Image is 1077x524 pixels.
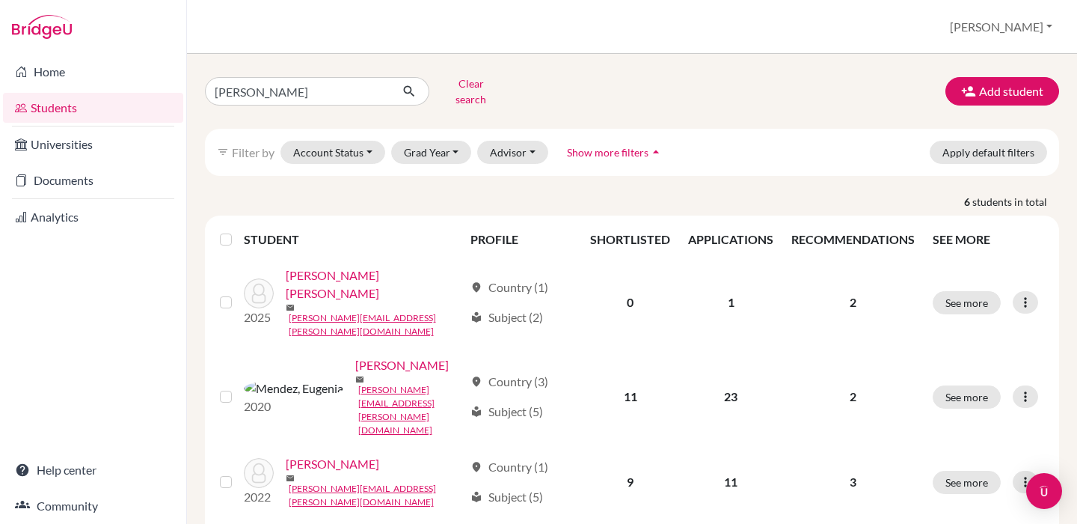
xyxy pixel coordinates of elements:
span: Filter by [232,145,274,159]
div: Subject (2) [470,308,543,326]
th: STUDENT [244,222,462,258]
span: location_on [470,376,482,388]
p: 2020 [244,397,343,415]
a: Documents [3,165,183,195]
p: 2 [791,293,915,311]
a: [PERSON_NAME] [286,455,379,473]
a: [PERSON_NAME][EMAIL_ADDRESS][PERSON_NAME][DOMAIN_NAME] [289,311,464,338]
button: Apply default filters [930,141,1047,164]
button: [PERSON_NAME] [943,13,1059,41]
th: PROFILE [461,222,581,258]
span: local_library [470,311,482,323]
a: Analytics [3,202,183,232]
td: 9 [581,446,679,518]
img: Avila Méndez, Isabel [244,278,274,308]
img: Mendez, Lawrence [244,458,274,488]
span: Show more filters [567,146,648,159]
a: [PERSON_NAME] [355,356,449,374]
td: 1 [679,258,782,347]
button: Account Status [280,141,385,164]
th: RECOMMENDATIONS [782,222,924,258]
a: [PERSON_NAME][EMAIL_ADDRESS][PERSON_NAME][DOMAIN_NAME] [358,383,464,437]
div: Country (1) [470,458,548,476]
span: location_on [470,461,482,473]
div: Subject (5) [470,403,543,421]
th: APPLICATIONS [679,222,782,258]
td: 23 [679,347,782,446]
button: See more [933,386,1001,409]
th: SEE MORE [924,222,1053,258]
span: mail [355,375,364,384]
button: See more [933,471,1001,494]
td: 11 [581,347,679,446]
p: 3 [791,473,915,491]
a: Universities [3,130,183,159]
div: Subject (5) [470,488,543,506]
input: Find student by name... [205,77,390,106]
td: 0 [581,258,679,347]
div: Country (1) [470,278,548,296]
span: local_library [470,491,482,503]
a: Community [3,491,183,521]
i: arrow_drop_up [648,144,663,159]
span: mail [286,474,295,483]
a: Home [3,57,183,87]
button: Clear search [429,72,512,111]
div: Open Intercom Messenger [1026,473,1062,509]
span: students in total [972,194,1059,210]
th: SHORTLISTED [581,222,679,258]
a: Students [3,93,183,123]
button: See more [933,291,1001,314]
td: 11 [679,446,782,518]
div: Country (3) [470,373,548,391]
strong: 6 [964,194,972,210]
a: [PERSON_NAME] [PERSON_NAME] [286,266,464,302]
a: [PERSON_NAME][EMAIL_ADDRESS][PERSON_NAME][DOMAIN_NAME] [289,482,464,509]
a: Help center [3,455,183,485]
img: Bridge-U [12,15,72,39]
span: mail [286,303,295,312]
button: Show more filtersarrow_drop_up [554,141,676,164]
img: Mendez, Eugenia [244,380,343,397]
p: 2 [791,388,915,406]
button: Advisor [477,141,548,164]
button: Add student [945,77,1059,106]
span: location_on [470,281,482,293]
button: Grad Year [391,141,472,164]
i: filter_list [217,146,229,158]
p: 2025 [244,308,274,326]
p: 2022 [244,488,274,506]
span: local_library [470,406,482,418]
